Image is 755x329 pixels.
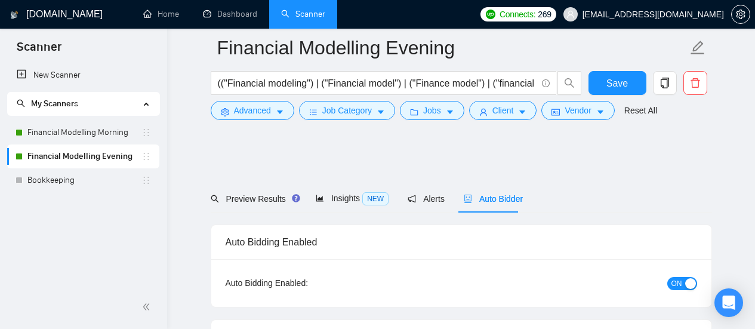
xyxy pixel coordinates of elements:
span: ON [671,277,682,290]
span: holder [141,176,151,185]
img: logo [10,5,19,24]
span: setting [732,10,750,19]
button: search [557,71,581,95]
span: 269 [538,8,551,21]
span: notification [408,195,416,203]
span: bars [309,107,318,116]
span: robot [464,195,472,203]
div: Auto Bidding Enabled [226,225,697,259]
button: userClientcaret-down [469,101,537,120]
span: copy [654,78,676,88]
input: Scanner name... [217,33,688,63]
li: Financial Modelling Evening [7,144,159,168]
img: upwork-logo.png [486,10,495,19]
a: dashboardDashboard [203,9,257,19]
span: search [211,195,219,203]
span: holder [141,152,151,161]
a: Bookkeeping [27,168,141,192]
span: setting [221,107,229,116]
span: caret-down [596,107,605,116]
li: Bookkeeping [7,168,159,192]
span: folder [410,107,418,116]
span: caret-down [377,107,385,116]
button: settingAdvancedcaret-down [211,101,294,120]
a: setting [731,10,750,19]
span: search [558,78,581,88]
a: homeHome [143,9,179,19]
span: info-circle [542,79,550,87]
span: delete [684,78,707,88]
a: searchScanner [281,9,325,19]
span: caret-down [518,107,526,116]
button: setting [731,5,750,24]
span: caret-down [276,107,284,116]
span: Preview Results [211,194,297,204]
span: Auto Bidder [464,194,523,204]
span: Client [492,104,514,117]
span: Save [606,76,628,91]
span: double-left [142,301,154,313]
a: Reset All [624,104,657,117]
span: My Scanners [31,99,78,109]
input: Search Freelance Jobs... [218,76,537,91]
span: idcard [551,107,560,116]
span: Scanner [7,38,71,63]
span: Advanced [234,104,271,117]
li: Financial Modelling Morning [7,121,159,144]
span: edit [690,40,705,56]
span: Alerts [408,194,445,204]
span: Insights [316,193,389,203]
button: Save [588,71,646,95]
li: New Scanner [7,63,159,87]
a: Financial Modelling Evening [27,144,141,168]
button: idcardVendorcaret-down [541,101,614,120]
button: delete [683,71,707,95]
span: Vendor [565,104,591,117]
span: user [479,107,488,116]
span: user [566,10,575,19]
span: search [17,99,25,107]
span: Jobs [423,104,441,117]
span: Connects: [500,8,535,21]
div: Open Intercom Messenger [714,288,743,317]
a: New Scanner [17,63,150,87]
span: caret-down [446,107,454,116]
span: My Scanners [17,99,78,109]
div: Auto Bidding Enabled: [226,276,383,290]
button: folderJobscaret-down [400,101,464,120]
button: barsJob Categorycaret-down [299,101,395,120]
span: NEW [362,192,389,205]
button: copy [653,71,677,95]
a: Financial Modelling Morning [27,121,141,144]
span: area-chart [316,194,324,202]
span: holder [141,128,151,137]
span: Job Category [322,104,372,117]
div: Tooltip anchor [291,193,301,204]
